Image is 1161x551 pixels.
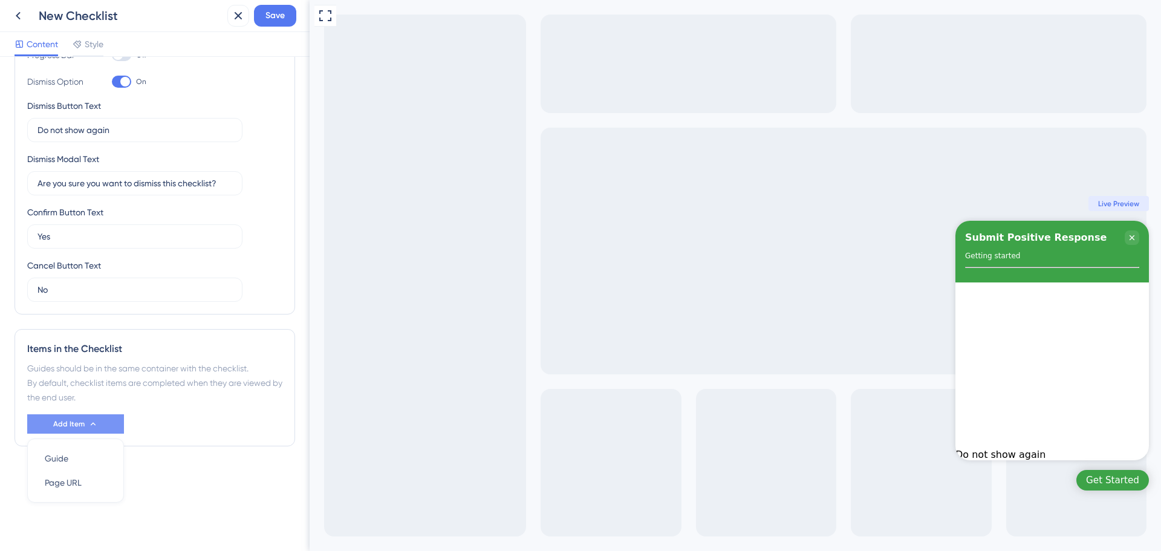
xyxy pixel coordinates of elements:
[27,342,282,356] div: Items in the Checklist
[136,77,146,86] span: On
[27,258,101,273] div: Cancel Button Text
[767,470,839,491] div: Open Get Started checklist
[27,99,101,113] div: Dismiss Button Text
[35,471,116,495] button: Page URL
[27,37,58,51] span: Content
[265,8,285,23] span: Save
[27,414,124,434] button: Add Item
[37,230,232,243] input: Type the value
[37,177,232,190] input: Type the value
[85,37,103,51] span: Style
[37,123,232,137] input: Type the value
[254,5,296,27] button: Save
[39,7,223,24] div: New Checklist
[37,283,232,296] input: Type the value
[815,230,830,245] div: Close Checklist
[27,361,282,405] div: Guides should be in the same container with the checklist. By default, checklist items are comple...
[776,474,830,486] div: Get Started
[789,199,830,209] span: Live Preview
[655,250,711,262] div: Getting started
[646,449,839,460] div: Do not show again
[655,230,797,245] div: Submit Positive Response
[45,475,82,490] span: Page URL
[53,419,85,429] span: Add Item
[646,221,839,460] div: Checklist Container
[27,152,99,166] div: Dismiss Modal Text
[35,446,116,471] button: Guide
[27,74,88,89] div: Dismiss Option
[27,205,103,220] div: Confirm Button Text
[45,451,68,466] span: Guide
